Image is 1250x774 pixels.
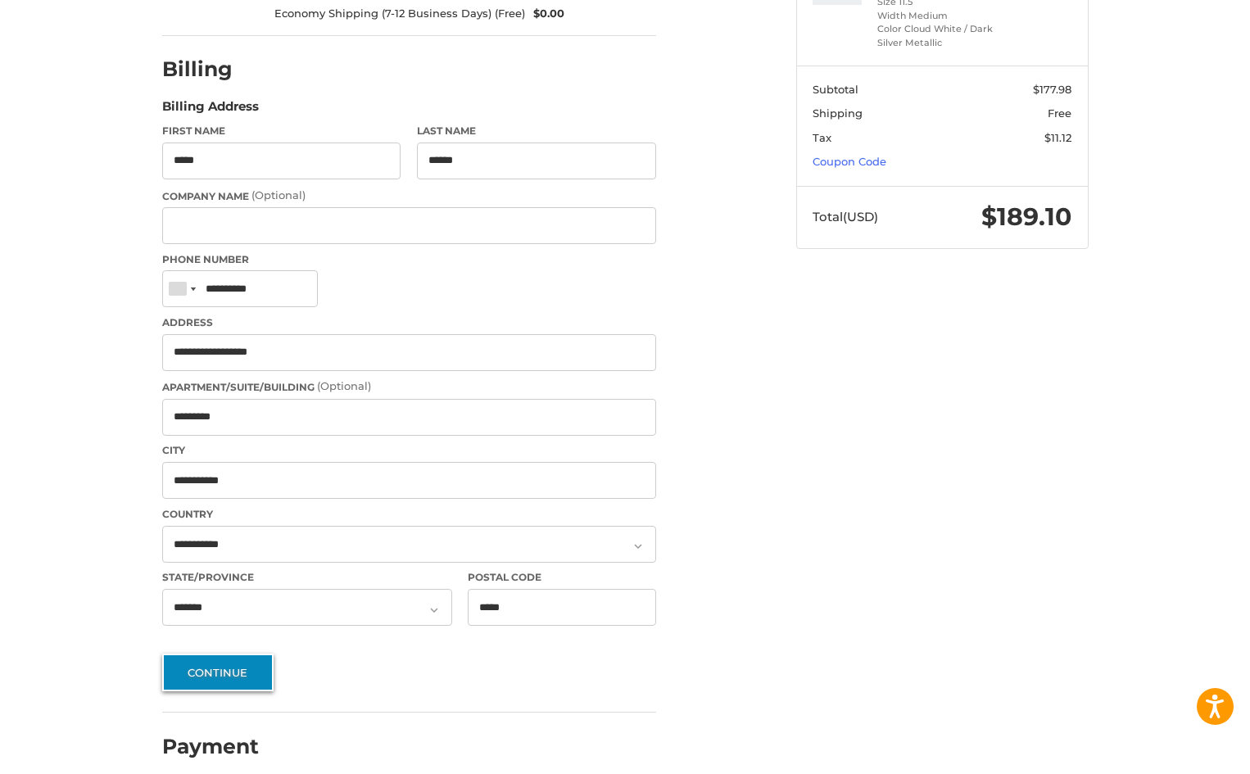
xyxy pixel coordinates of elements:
[468,570,656,585] label: Postal Code
[813,106,863,120] span: Shipping
[877,9,1003,23] li: Width Medium
[162,124,401,138] label: First Name
[162,57,258,82] h2: Billing
[162,315,656,330] label: Address
[251,188,306,201] small: (Optional)
[1044,131,1071,144] span: $11.12
[162,654,274,691] button: Continue
[813,209,878,224] span: Total (USD)
[813,131,831,144] span: Tax
[1033,83,1071,96] span: $177.98
[162,252,656,267] label: Phone Number
[1115,730,1250,774] iframe: Google Customer Reviews
[162,378,656,395] label: Apartment/Suite/Building
[981,201,1071,232] span: $189.10
[162,570,452,585] label: State/Province
[877,22,1003,49] li: Color Cloud White / Dark Silver Metallic
[1048,106,1071,120] span: Free
[417,124,656,138] label: Last Name
[813,155,886,168] a: Coupon Code
[813,83,858,96] span: Subtotal
[274,6,525,22] span: Economy Shipping (7-12 Business Days) (Free)
[162,97,259,124] legend: Billing Address
[162,507,656,522] label: Country
[317,379,371,392] small: (Optional)
[525,6,564,22] span: $0.00
[162,188,656,204] label: Company Name
[162,443,656,458] label: City
[162,734,259,759] h2: Payment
